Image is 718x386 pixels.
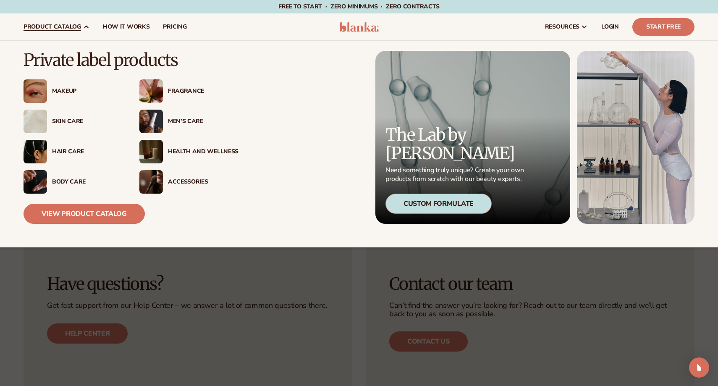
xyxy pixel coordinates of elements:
[339,22,379,32] img: logo
[595,13,626,40] a: LOGIN
[24,110,123,133] a: Cream moisturizer swatch. Skin Care
[24,79,123,103] a: Female with glitter eye makeup. Makeup
[24,24,81,30] span: product catalog
[385,126,527,163] p: The Lab by [PERSON_NAME]
[24,170,47,194] img: Male hand applying moisturizer.
[139,110,238,133] a: Male holding moisturizer bottle. Men’s Care
[24,140,47,163] img: Female hair pulled back with clips.
[24,170,123,194] a: Male hand applying moisturizer. Body Care
[24,110,47,133] img: Cream moisturizer swatch.
[385,194,492,214] div: Custom Formulate
[545,24,579,30] span: resources
[24,140,123,163] a: Female hair pulled back with clips. Hair Care
[168,179,238,186] div: Accessories
[375,51,570,224] a: Microscopic product formula. The Lab by [PERSON_NAME] Need something truly unique? Create your ow...
[168,148,238,155] div: Health And Wellness
[278,3,440,11] span: Free to start · ZERO minimums · ZERO contracts
[24,79,47,103] img: Female with glitter eye makeup.
[156,13,193,40] a: pricing
[163,24,186,30] span: pricing
[139,170,163,194] img: Female with makeup brush.
[168,88,238,95] div: Fragrance
[52,118,123,125] div: Skin Care
[632,18,694,36] a: Start Free
[139,79,163,103] img: Pink blooming flower.
[52,148,123,155] div: Hair Care
[24,204,145,224] a: View Product Catalog
[96,13,157,40] a: How It Works
[52,88,123,95] div: Makeup
[601,24,619,30] span: LOGIN
[24,51,238,69] p: Private label products
[139,140,238,163] a: Candles and incense on table. Health And Wellness
[139,170,238,194] a: Female with makeup brush. Accessories
[577,51,694,224] img: Female in lab with equipment.
[385,166,527,184] p: Need something truly unique? Create your own products from scratch with our beauty experts.
[52,179,123,186] div: Body Care
[689,357,709,378] div: Open Intercom Messenger
[168,118,238,125] div: Men’s Care
[139,140,163,163] img: Candles and incense on table.
[17,13,96,40] a: product catalog
[139,110,163,133] img: Male holding moisturizer bottle.
[538,13,595,40] a: resources
[103,24,150,30] span: How It Works
[139,79,238,103] a: Pink blooming flower. Fragrance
